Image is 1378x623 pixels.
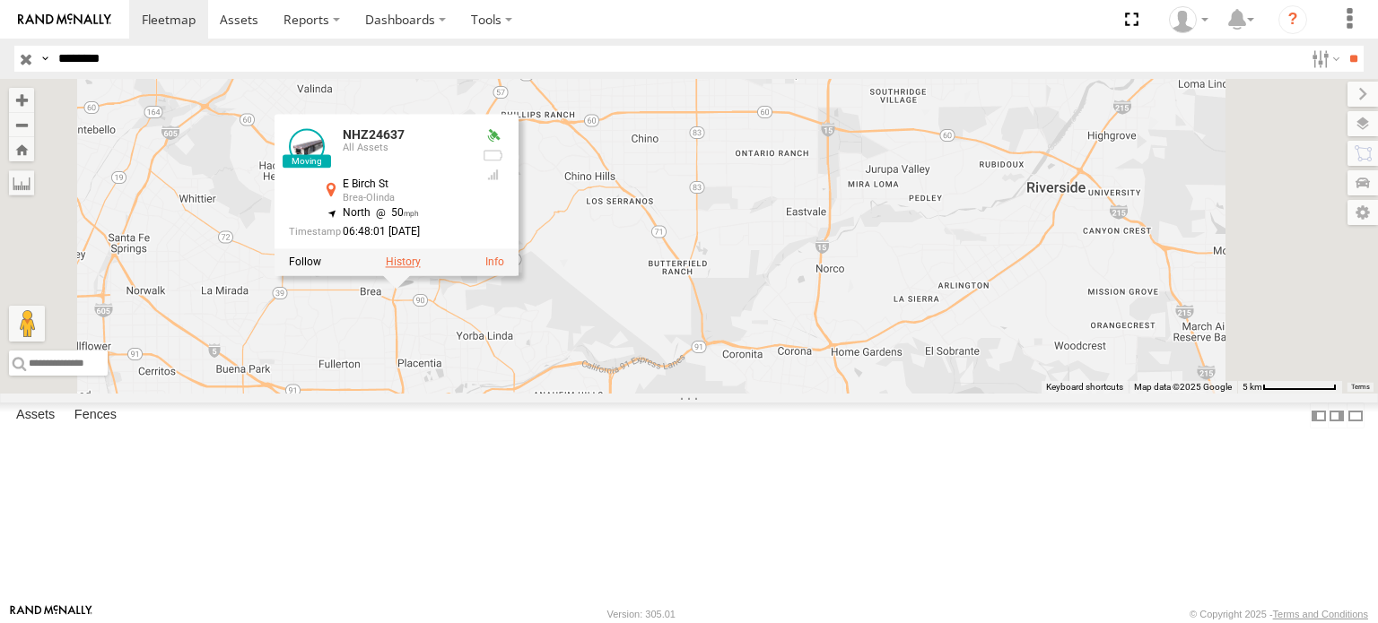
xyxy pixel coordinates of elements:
[9,137,34,161] button: Zoom Home
[1190,609,1368,619] div: © Copyright 2025 -
[1347,402,1365,428] label: Hide Summary Table
[1310,402,1328,428] label: Dock Summary Table to the Left
[65,403,126,428] label: Fences
[1046,381,1123,394] button: Keyboard shortcuts
[343,179,468,191] div: E Birch St
[1347,200,1378,225] label: Map Settings
[289,226,468,238] div: Date/time of location update
[483,148,504,162] div: No battery health information received from this device.
[7,403,64,428] label: Assets
[1243,382,1262,392] span: 5 km
[1328,402,1346,428] label: Dock Summary Table to the Right
[9,112,34,137] button: Zoom out
[483,168,504,182] div: Last Event GSM Signal Strength
[1237,381,1342,394] button: Map Scale: 5 km per 79 pixels
[343,143,468,153] div: All Assets
[371,206,420,219] span: 50
[38,46,52,72] label: Search Query
[9,170,34,195] label: Measure
[1278,5,1307,34] i: ?
[18,13,111,26] img: rand-logo.svg
[1273,609,1368,619] a: Terms and Conditions
[386,255,421,268] label: View Asset History
[343,206,371,219] span: North
[607,609,676,619] div: Version: 305.01
[483,129,504,143] div: Valid GPS Fix
[1351,384,1370,391] a: Terms
[343,128,405,143] a: NHZ24637
[1304,46,1343,72] label: Search Filter Options
[343,193,468,203] div: Brea-Olinda
[1163,6,1215,33] div: Zulema McIntosch
[289,255,321,268] label: Realtime tracking of Asset
[485,255,504,268] a: View Asset Details
[9,88,34,112] button: Zoom in
[289,129,325,165] a: View Asset Details
[10,605,92,623] a: Visit our Website
[9,306,45,342] button: Drag Pegman onto the map to open Street View
[1134,382,1232,392] span: Map data ©2025 Google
